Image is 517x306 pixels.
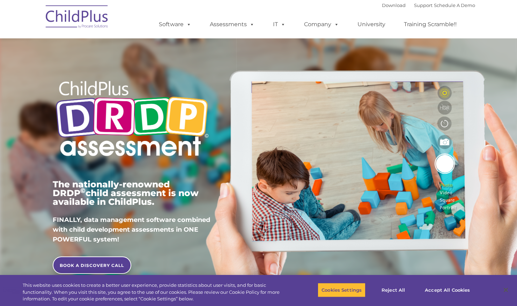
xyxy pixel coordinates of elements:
[297,17,346,31] a: Company
[434,2,475,8] a: Schedule A Demo
[152,17,198,31] a: Software
[266,17,293,31] a: IT
[318,283,365,297] button: Cookies Settings
[42,0,112,35] img: ChildPlus by Procare Solutions
[397,17,464,31] a: Training Scramble!!
[350,17,392,31] a: University
[23,282,285,303] div: This website uses cookies to create a better user experience, provide statistics about user visit...
[421,283,474,297] button: Accept All Cookies
[382,2,406,8] a: Download
[53,179,199,207] span: The nationally-renowned DRDP child assessment is now available in ChildPlus.
[80,187,86,195] sup: ©
[203,17,261,31] a: Assessments
[371,283,415,297] button: Reject All
[53,256,131,274] a: BOOK A DISCOVERY CALL
[53,72,211,168] img: Copyright - DRDP Logo Light
[498,282,514,298] button: Close
[382,2,475,8] font: |
[53,216,210,243] span: FINALLY, data management software combined with child development assessments in ONE POWERFUL sys...
[414,2,433,8] a: Support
